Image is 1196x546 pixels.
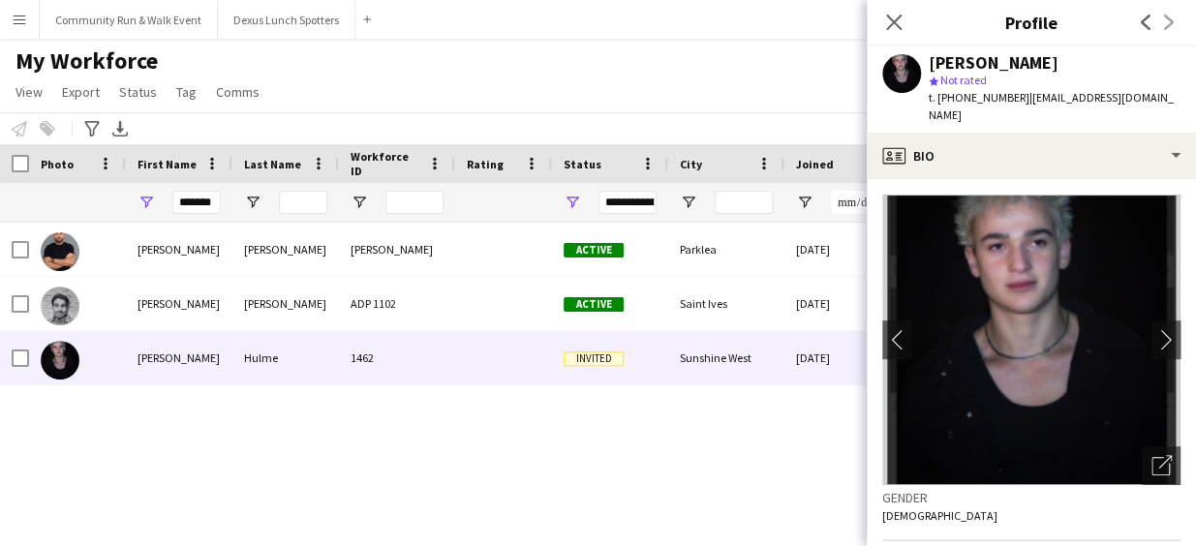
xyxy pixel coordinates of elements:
[339,277,455,330] div: ADP 1102
[467,157,504,171] span: Rating
[564,351,624,366] span: Invited
[385,191,444,214] input: Workforce ID Filter Input
[796,157,834,171] span: Joined
[784,223,901,276] div: [DATE]
[564,243,624,258] span: Active
[867,133,1196,179] div: Bio
[929,54,1058,72] div: [PERSON_NAME]
[138,157,197,171] span: First Name
[15,46,158,76] span: My Workforce
[882,508,997,523] span: [DEMOGRAPHIC_DATA]
[564,194,581,211] button: Open Filter Menu
[940,73,987,87] span: Not rated
[668,277,784,330] div: Saint Ives
[138,194,155,211] button: Open Filter Menu
[680,194,697,211] button: Open Filter Menu
[929,90,1174,122] span: | [EMAIL_ADDRESS][DOMAIN_NAME]
[41,341,79,379] img: Alexander Hulme
[232,331,339,384] div: Hulme
[208,79,267,105] a: Comms
[40,1,218,39] button: Community Run & Walk Event
[244,157,301,171] span: Last Name
[882,195,1181,485] img: Crew avatar or photo
[41,157,74,171] span: Photo
[564,157,601,171] span: Status
[564,297,624,312] span: Active
[41,287,79,325] img: Alexander Herrera Ojeda
[796,194,813,211] button: Open Filter Menu
[41,232,79,271] img: Alexander Haddad
[111,79,165,105] a: Status
[119,83,157,101] span: Status
[279,191,327,214] input: Last Name Filter Input
[244,194,261,211] button: Open Filter Menu
[232,277,339,330] div: [PERSON_NAME]
[126,277,232,330] div: [PERSON_NAME]
[80,117,104,140] app-action-btn: Advanced filters
[882,489,1181,506] h3: Gender
[62,83,100,101] span: Export
[54,79,107,105] a: Export
[680,157,702,171] span: City
[351,149,420,178] span: Workforce ID
[126,223,232,276] div: [PERSON_NAME]
[668,331,784,384] div: Sunshine West
[929,90,1029,105] span: t. [PHONE_NUMBER]
[784,277,901,330] div: [DATE]
[108,117,132,140] app-action-btn: Export XLSX
[831,191,889,214] input: Joined Filter Input
[126,331,232,384] div: [PERSON_NAME]
[339,331,455,384] div: 1462
[232,223,339,276] div: [PERSON_NAME]
[8,79,50,105] a: View
[169,79,204,105] a: Tag
[339,223,455,276] div: [PERSON_NAME]
[351,194,368,211] button: Open Filter Menu
[668,223,784,276] div: Parklea
[172,191,221,214] input: First Name Filter Input
[216,83,260,101] span: Comms
[867,10,1196,35] h3: Profile
[15,83,43,101] span: View
[784,331,901,384] div: [DATE]
[1142,446,1181,485] div: Open photos pop-in
[176,83,197,101] span: Tag
[218,1,355,39] button: Dexus Lunch Spotters
[715,191,773,214] input: City Filter Input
